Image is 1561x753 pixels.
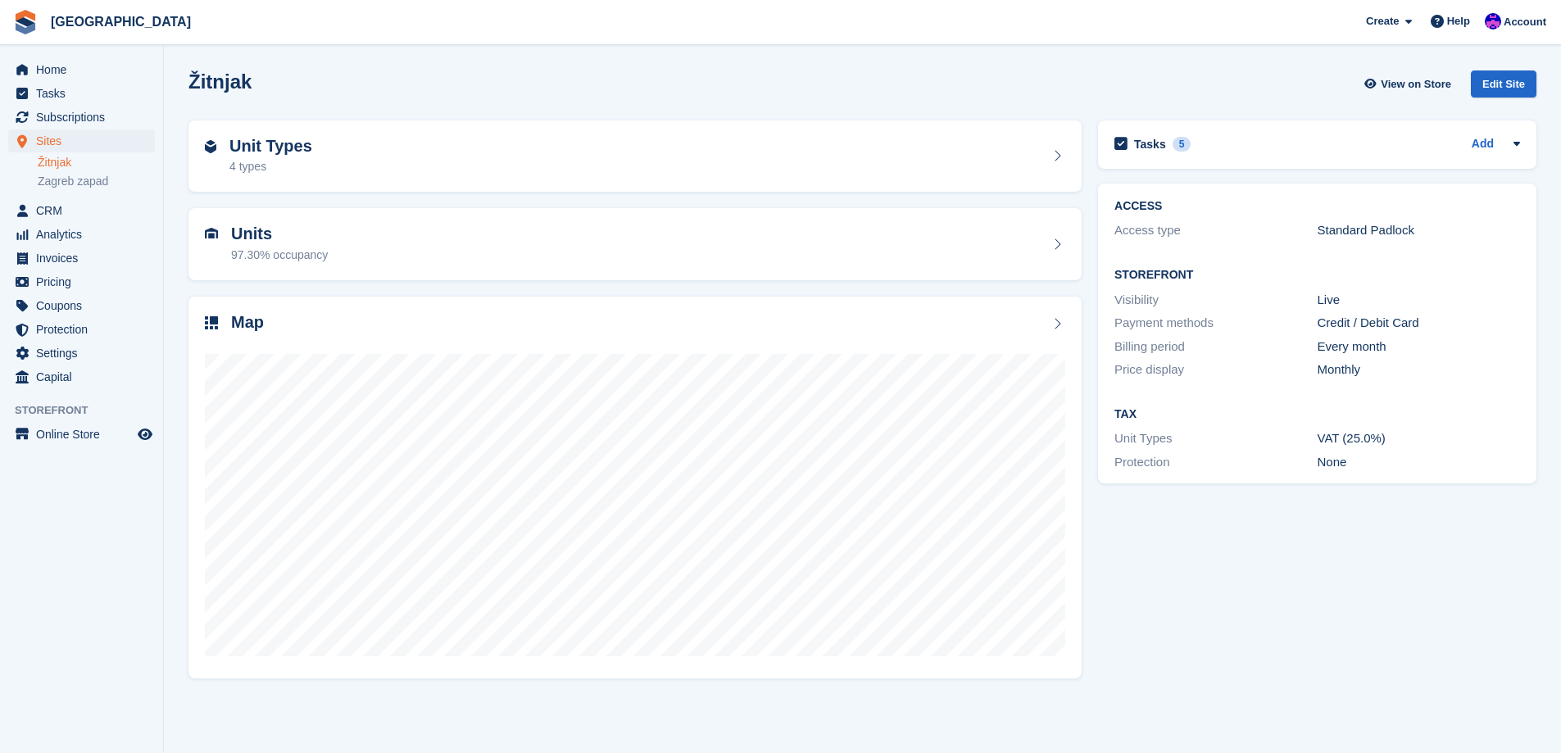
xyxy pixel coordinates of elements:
[1114,453,1317,472] div: Protection
[36,58,134,81] span: Home
[1318,314,1520,333] div: Credit / Debit Card
[1318,221,1520,240] div: Standard Padlock
[205,140,216,153] img: unit-type-icn-2b2737a686de81e16bb02015468b77c625bbabd49415b5ef34ead5e3b44a266d.svg
[36,294,134,317] span: Coupons
[15,402,163,419] span: Storefront
[1318,291,1520,310] div: Live
[8,247,155,270] a: menu
[8,106,155,129] a: menu
[36,247,134,270] span: Invoices
[44,8,197,35] a: [GEOGRAPHIC_DATA]
[1504,14,1546,30] span: Account
[38,174,155,189] a: Zagreb zapad
[1114,291,1317,310] div: Visibility
[38,155,155,170] a: Žitnjak
[1318,453,1520,472] div: None
[231,313,264,332] h2: Map
[1114,221,1317,240] div: Access type
[36,342,134,365] span: Settings
[1114,200,1520,213] h2: ACCESS
[1381,76,1451,93] span: View on Store
[36,106,134,129] span: Subscriptions
[229,158,312,175] div: 4 types
[1471,70,1536,104] a: Edit Site
[1318,361,1520,379] div: Monthly
[231,247,328,264] div: 97.30% occupancy
[1173,137,1191,152] div: 5
[231,225,328,243] h2: Units
[205,228,218,239] img: unit-icn-7be61d7bf1b0ce9d3e12c5938cc71ed9869f7b940bace4675aadf7bd6d80202e.svg
[36,270,134,293] span: Pricing
[229,137,312,156] h2: Unit Types
[188,297,1082,679] a: Map
[188,120,1082,193] a: Unit Types 4 types
[36,82,134,105] span: Tasks
[1447,13,1470,29] span: Help
[8,342,155,365] a: menu
[36,365,134,388] span: Capital
[1318,429,1520,448] div: VAT (25.0%)
[8,423,155,446] a: menu
[8,199,155,222] a: menu
[8,365,155,388] a: menu
[1366,13,1399,29] span: Create
[36,129,134,152] span: Sites
[8,318,155,341] a: menu
[135,424,155,444] a: Preview store
[1114,408,1520,421] h2: Tax
[1472,135,1494,154] a: Add
[8,294,155,317] a: menu
[1114,269,1520,282] h2: Storefront
[8,223,155,246] a: menu
[188,208,1082,280] a: Units 97.30% occupancy
[8,129,155,152] a: menu
[1485,13,1501,29] img: Ivan Gačić
[8,58,155,81] a: menu
[36,199,134,222] span: CRM
[1114,429,1317,448] div: Unit Types
[1114,338,1317,356] div: Billing period
[36,223,134,246] span: Analytics
[205,316,218,329] img: map-icn-33ee37083ee616e46c38cad1a60f524a97daa1e2b2c8c0bc3eb3415660979fc1.svg
[1318,338,1520,356] div: Every month
[188,70,252,93] h2: Žitnjak
[1114,314,1317,333] div: Payment methods
[1114,361,1317,379] div: Price display
[36,318,134,341] span: Protection
[8,82,155,105] a: menu
[8,270,155,293] a: menu
[36,423,134,446] span: Online Store
[1471,70,1536,98] div: Edit Site
[13,10,38,34] img: stora-icon-8386f47178a22dfd0bd8f6a31ec36ba5ce8667c1dd55bd0f319d3a0aa187defe.svg
[1362,70,1458,98] a: View on Store
[1134,137,1166,152] h2: Tasks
